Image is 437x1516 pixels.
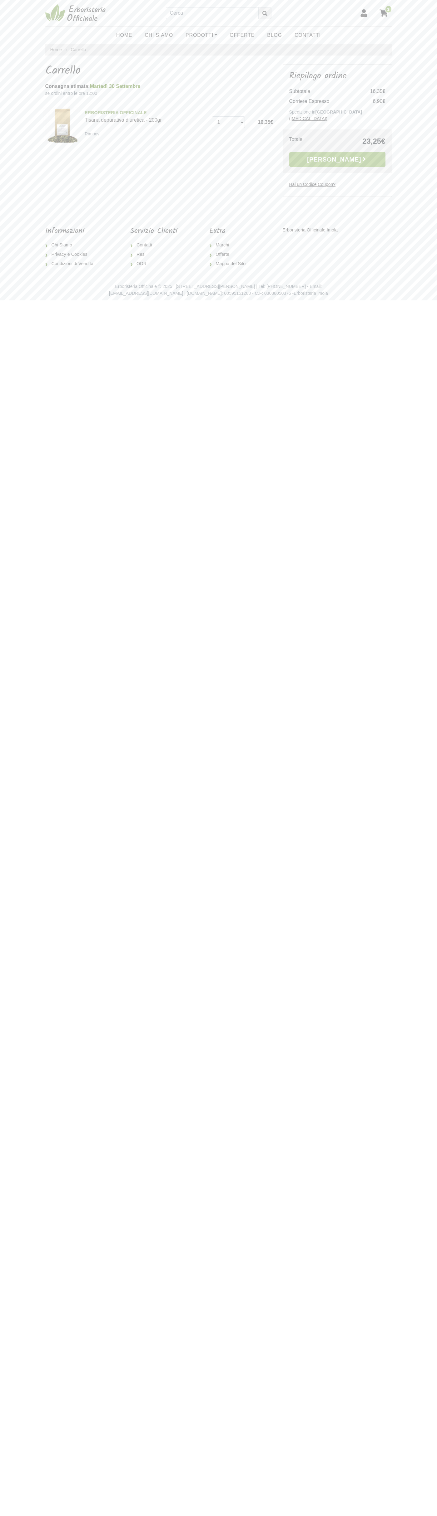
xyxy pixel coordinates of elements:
a: Erboristeria Officinale Imola [282,227,338,232]
a: Contatti [130,241,177,250]
a: Privacy e Cookies [45,250,98,259]
td: Corriere Espresso [289,96,360,106]
a: ([MEDICAL_DATA]) [289,116,327,121]
img: Tisana depurativa diuretica - 200gr [43,107,80,144]
p: Spedizione in [289,109,385,122]
td: 6,90€ [360,96,385,106]
a: Chi Siamo [45,241,98,250]
a: Contatti [288,29,327,41]
input: Cerca [166,7,259,19]
a: ODR [130,259,177,269]
td: 23,25€ [325,136,385,147]
td: 16,35€ [360,86,385,96]
a: Rimuovi [85,130,103,138]
a: Blog [261,29,288,41]
span: ERBORISTERIA OFFICINALE [85,109,207,116]
a: Offerte [209,250,251,259]
a: Condizioni di Vendita [45,259,98,269]
a: Prodotti [179,29,223,41]
a: Carrello [71,47,86,52]
label: Hai un Codice Coupon? [289,181,336,188]
h1: Carrello [45,64,273,78]
h5: Informazioni [45,227,98,236]
td: Totale [289,136,325,147]
a: Mappa del Sito [209,259,251,269]
a: Erboristeria Imola [294,291,328,296]
span: Martedì 30 Settembre [90,84,141,89]
h3: Riepilogo ordine [289,71,385,81]
a: Chi Siamo [138,29,179,41]
u: Hai un Codice Coupon? [289,182,336,187]
a: Home [50,46,62,53]
nav: breadcrumb [45,44,392,56]
a: OFFERTE [223,29,261,41]
a: [PERSON_NAME] [289,152,385,167]
span: 1 [385,5,392,13]
span: 16,35€ [258,119,273,125]
a: 1 [376,5,392,21]
a: Marchi [209,241,251,250]
h5: Extra [209,227,251,236]
img: Erboristeria Officinale [45,4,108,22]
small: Rimuovi [85,131,101,136]
a: Resi [130,250,177,259]
small: Erboristeria Officinale © 2025 | [STREET_ADDRESS][PERSON_NAME] | Tel: [PHONE_NUMBER] - Email: [EM... [109,284,328,296]
small: se ordini entro le ore 12:00 [45,90,273,97]
td: Subtotale [289,86,360,96]
b: [GEOGRAPHIC_DATA] [315,109,362,114]
div: Consegna stimata: [45,83,273,90]
a: ERBORISTERIA OFFICINALETisana depurativa diuretica - 200gr [85,109,207,123]
h5: Servizio Clienti [130,227,177,236]
a: Home [110,29,138,41]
